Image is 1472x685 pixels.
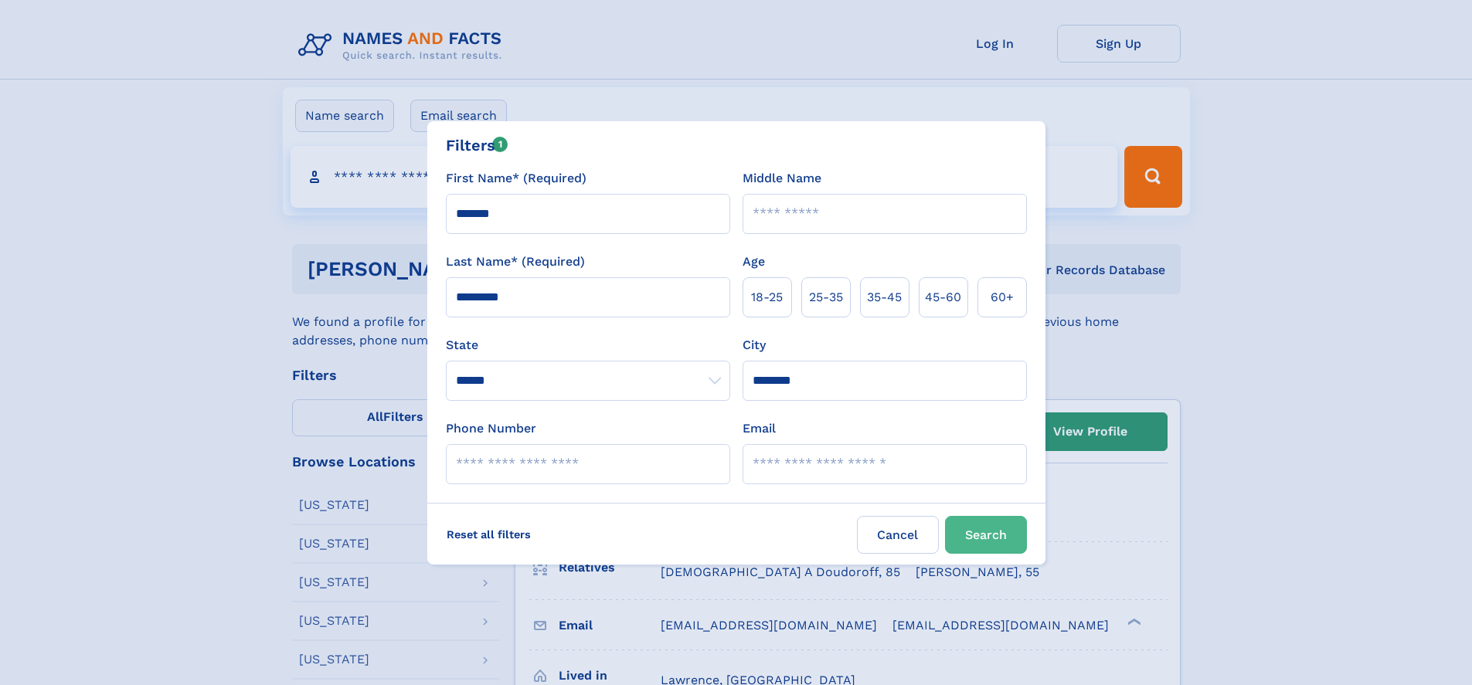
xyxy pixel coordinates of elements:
[446,169,586,188] label: First Name* (Required)
[743,253,765,271] label: Age
[446,336,730,354] label: State
[446,419,536,438] label: Phone Number
[867,288,902,307] span: 35‑45
[446,253,585,271] label: Last Name* (Required)
[809,288,843,307] span: 25‑35
[743,169,821,188] label: Middle Name
[437,516,541,553] label: Reset all filters
[743,336,766,354] label: City
[991,288,1014,307] span: 60+
[925,288,961,307] span: 45‑60
[743,419,776,438] label: Email
[857,516,939,554] label: Cancel
[751,288,783,307] span: 18‑25
[945,516,1027,554] button: Search
[446,134,508,157] div: Filters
